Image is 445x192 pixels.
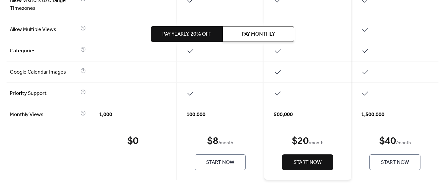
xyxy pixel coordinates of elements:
span: Monthly Views [10,111,79,119]
button: Start Now [195,154,246,170]
span: / month [396,139,411,147]
span: Priority Support [10,90,79,97]
button: Start Now [369,154,420,170]
span: / month [218,139,233,147]
span: / month [309,139,324,147]
div: $ 0 [127,135,138,148]
span: 1,000 [99,111,112,119]
span: Google Calendar Images [10,68,79,76]
button: Start Now [282,154,333,170]
span: 500,000 [274,111,293,119]
span: Allow Multiple Views [10,26,79,34]
button: Pay Monthly [222,26,294,42]
span: Categories [10,47,79,55]
button: Pay Yearly, 20% off [151,26,222,42]
div: $ 20 [292,135,309,148]
span: Pay Yearly, 20% off [162,30,211,38]
span: Start Now [381,159,409,166]
span: Start Now [294,159,322,166]
div: $ 8 [207,135,218,148]
span: Start Now [206,159,234,166]
span: 1,500,000 [361,111,384,119]
div: $ 40 [379,135,396,148]
span: 100,000 [187,111,205,119]
span: Pay Monthly [242,30,275,38]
